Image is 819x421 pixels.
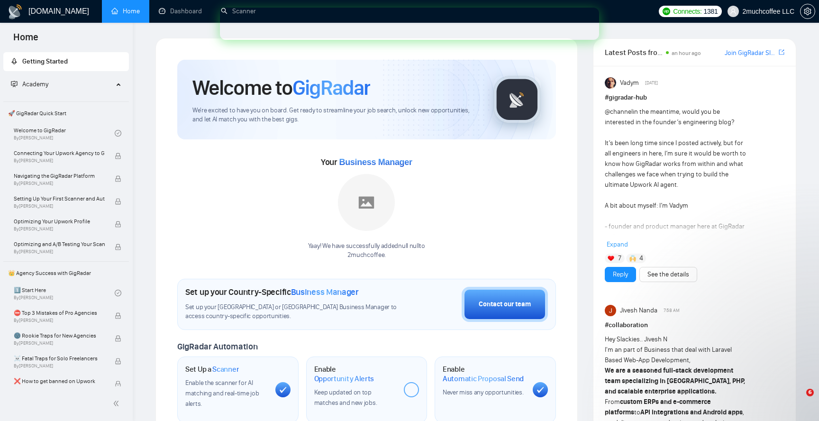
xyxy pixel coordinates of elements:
[113,399,122,408] span: double-left
[801,8,815,15] span: setting
[806,389,814,396] span: 6
[14,249,105,255] span: By [PERSON_NAME]
[672,50,701,56] span: an hour ago
[14,203,105,209] span: By [PERSON_NAME]
[185,379,259,408] span: Enable the scanner for AI matching and real-time job alerts.
[605,92,784,103] h1: # gigradar-hub
[493,76,541,123] img: gigradar-logo.png
[115,335,121,342] span: lock
[14,181,105,186] span: By [PERSON_NAME]
[115,130,121,137] span: check-circle
[308,242,425,260] div: Yaay! We have successfully added null null to
[159,7,202,15] a: dashboardDashboard
[6,30,46,50] span: Home
[605,305,616,316] img: Jivesh Nanda
[618,254,621,263] span: 7
[22,57,68,65] span: Getting Started
[605,267,636,282] button: Reply
[605,108,633,116] span: @channel
[645,79,658,87] span: [DATE]
[338,174,395,231] img: placeholder.png
[22,80,48,88] span: Academy
[664,306,680,315] span: 7:58 AM
[14,318,105,323] span: By [PERSON_NAME]
[339,157,412,167] span: Business Manager
[292,75,370,101] span: GigRadar
[479,299,531,310] div: Contact our team
[115,221,121,228] span: lock
[14,283,115,303] a: 1️⃣ Start HereBy[PERSON_NAME]
[704,6,718,17] span: 1381
[14,331,105,340] span: 🌚 Rookie Traps for New Agencies
[725,48,777,58] a: Join GigRadar Slack Community
[605,398,711,416] strong: custom ERPs and e-commerce platforms
[620,305,657,316] span: Jivesh Nanda
[14,217,105,226] span: Optimizing Your Upwork Profile
[11,80,48,88] span: Academy
[673,6,701,17] span: Connects:
[14,340,105,346] span: By [PERSON_NAME]
[115,153,121,159] span: lock
[212,365,239,374] span: Scanner
[14,148,105,158] span: Connecting Your Upwork Agency to GigRadar
[800,8,815,15] a: setting
[640,408,743,416] strong: API integrations and Android apps
[115,312,121,319] span: lock
[620,78,639,88] span: Vadym
[185,365,239,374] h1: Set Up a
[639,254,643,263] span: 4
[639,267,697,282] button: See the details
[14,386,105,392] span: By [PERSON_NAME]
[605,107,748,388] div: in the meantime, would you be interested in the founder’s engineering blog? It’s been long time s...
[14,239,105,249] span: Optimizing and A/B Testing Your Scanner for Better Results
[185,303,403,321] span: Set up your [GEOGRAPHIC_DATA] or [GEOGRAPHIC_DATA] Business Manager to access country-specific op...
[800,4,815,19] button: setting
[647,269,689,280] a: See the details
[605,46,663,58] span: Latest Posts from the GigRadar Community
[14,171,105,181] span: Navigating the GigRadar Platform
[605,77,616,89] img: Vadym
[605,366,745,395] strong: We are a seasoned full-stack development team specializing in [GEOGRAPHIC_DATA], PHP, and scalabl...
[14,194,105,203] span: Setting Up Your First Scanner and Auto-Bidder
[220,8,599,40] iframe: Intercom live chat банер
[4,104,128,123] span: 🚀 GigRadar Quick Start
[787,389,810,412] iframe: Intercom live chat
[321,157,412,167] span: Your
[291,287,359,297] span: Business Manager
[115,175,121,182] span: lock
[115,381,121,387] span: lock
[221,7,256,15] a: searchScanner
[177,341,257,352] span: GigRadar Automation
[115,198,121,205] span: lock
[613,269,628,280] a: Reply
[462,287,548,322] button: Contact our team
[314,374,374,384] span: Opportunity Alerts
[14,376,105,386] span: ❌ How to get banned on Upwork
[11,58,18,64] span: rocket
[443,365,525,383] h1: Enable
[111,7,140,15] a: homeHome
[3,52,129,71] li: Getting Started
[115,290,121,296] span: check-circle
[730,8,737,15] span: user
[443,374,524,384] span: Automatic Proposal Send
[314,365,397,383] h1: Enable
[308,251,425,260] p: 2muchcoffee .
[629,255,636,262] img: 🙌
[779,48,784,57] a: export
[115,358,121,365] span: lock
[192,75,370,101] h1: Welcome to
[779,48,784,56] span: export
[11,81,18,87] span: fund-projection-screen
[192,106,478,124] span: We're excited to have you on board. Get ready to streamline your job search, unlock new opportuni...
[14,354,105,363] span: ☠️ Fatal Traps for Solo Freelancers
[607,240,628,248] span: Expand
[314,388,377,407] span: Keep updated on top matches and new jobs.
[14,308,105,318] span: ⛔ Top 3 Mistakes of Pro Agencies
[8,4,23,19] img: logo
[663,8,670,15] img: upwork-logo.png
[14,158,105,164] span: By [PERSON_NAME]
[185,287,359,297] h1: Set up your Country-Specific
[4,264,128,283] span: 👑 Agency Success with GigRadar
[14,226,105,232] span: By [PERSON_NAME]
